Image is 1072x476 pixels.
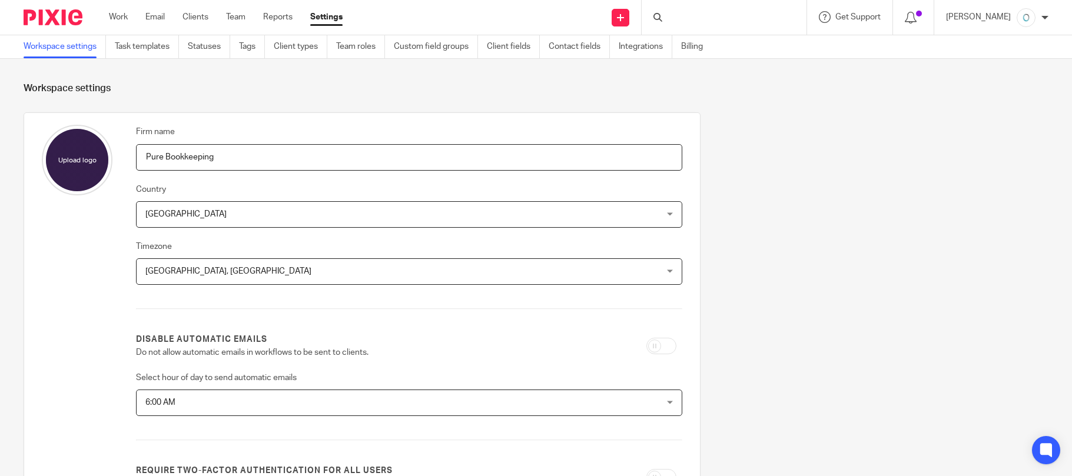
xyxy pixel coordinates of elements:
[946,11,1011,23] p: [PERSON_NAME]
[136,372,297,384] label: Select hour of day to send automatic emails
[1017,8,1036,27] img: a---sample2.png
[681,35,712,58] a: Billing
[310,11,343,23] a: Settings
[109,11,128,23] a: Work
[239,35,265,58] a: Tags
[394,35,478,58] a: Custom field groups
[835,13,881,21] span: Get Support
[136,126,175,138] label: Firm name
[145,267,311,275] span: [GEOGRAPHIC_DATA], [GEOGRAPHIC_DATA]
[549,35,610,58] a: Contact fields
[226,11,245,23] a: Team
[136,334,267,345] label: Disable automatic emails
[24,9,82,25] img: Pixie
[136,241,172,252] label: Timezone
[263,11,293,23] a: Reports
[136,347,494,358] p: Do not allow automatic emails in workflows to be sent to clients.
[24,82,1048,95] h1: Workspace settings
[336,35,385,58] a: Team roles
[145,210,227,218] span: [GEOGRAPHIC_DATA]
[115,35,179,58] a: Task templates
[188,35,230,58] a: Statuses
[487,35,540,58] a: Client fields
[24,35,106,58] a: Workspace settings
[145,11,165,23] a: Email
[182,11,208,23] a: Clients
[145,398,175,407] span: 6:00 AM
[619,35,672,58] a: Integrations
[136,144,682,171] input: Name of your firm
[274,35,327,58] a: Client types
[136,184,166,195] label: Country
